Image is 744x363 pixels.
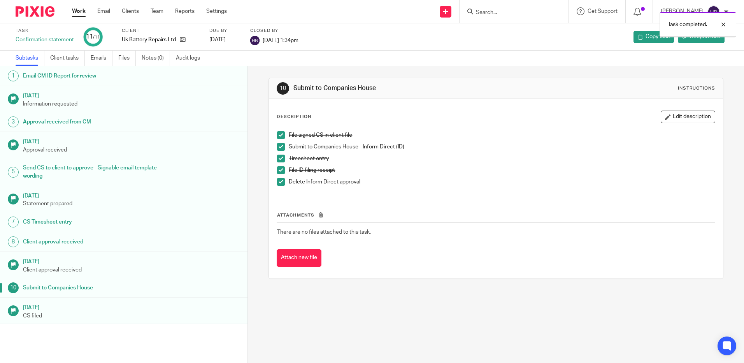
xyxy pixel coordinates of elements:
[23,266,240,274] p: Client approval received
[707,5,720,18] img: svg%3E
[23,100,240,108] p: Information requested
[16,6,54,17] img: Pixie
[23,136,240,146] h1: [DATE]
[8,116,19,127] div: 3
[8,282,19,293] div: 10
[209,28,240,34] label: Due by
[661,111,715,123] button: Edit description
[289,166,714,174] p: File ID filing receipt
[23,256,240,266] h1: [DATE]
[72,7,86,15] a: Work
[23,70,168,82] h1: Email CM ID Report for review
[97,7,110,15] a: Email
[289,155,714,162] p: Timesheet entry
[289,143,714,151] p: Submit to Companies House - Inform Direct (ID)
[668,21,707,28] p: Task completed.
[8,217,19,227] div: 7
[23,162,168,182] h1: Send CS to client to approve - Signable email template wording
[289,131,714,139] p: File signed CS in client file
[8,167,19,178] div: 5
[277,82,289,95] div: 10
[23,146,240,154] p: Approval received
[277,114,311,120] p: Description
[16,28,74,34] label: Task
[209,36,240,44] div: [DATE]
[176,51,206,66] a: Audit logs
[142,51,170,66] a: Notes (0)
[50,51,85,66] a: Client tasks
[122,7,139,15] a: Clients
[23,216,168,228] h1: CS Timesheet entry
[8,70,19,81] div: 1
[16,51,44,66] a: Subtasks
[293,84,512,92] h1: Submit to Companies House
[91,51,112,66] a: Emails
[263,37,298,43] span: [DATE] 1:34pm
[250,36,260,45] img: svg%3E
[277,213,314,217] span: Attachments
[23,200,240,208] p: Statement prepared
[23,312,240,320] p: CS filed
[93,35,100,39] small: /11
[122,28,200,34] label: Client
[250,28,298,34] label: Closed by
[118,51,136,66] a: Files
[175,7,195,15] a: Reports
[86,32,100,41] div: 11
[151,7,163,15] a: Team
[8,236,19,247] div: 8
[16,36,74,44] div: Confirmation statement
[206,7,227,15] a: Settings
[23,116,168,128] h1: Approval received from CM
[23,282,168,294] h1: Submit to Companies House
[277,249,321,267] button: Attach new file
[23,190,240,200] h1: [DATE]
[23,90,240,100] h1: [DATE]
[289,178,714,186] p: Delete Inform Direct approval
[122,36,176,44] p: Uk Battery Repairs Ltd
[678,85,715,92] div: Instructions
[23,236,168,248] h1: Client approval received
[277,229,371,235] span: There are no files attached to this task.
[23,302,240,312] h1: [DATE]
